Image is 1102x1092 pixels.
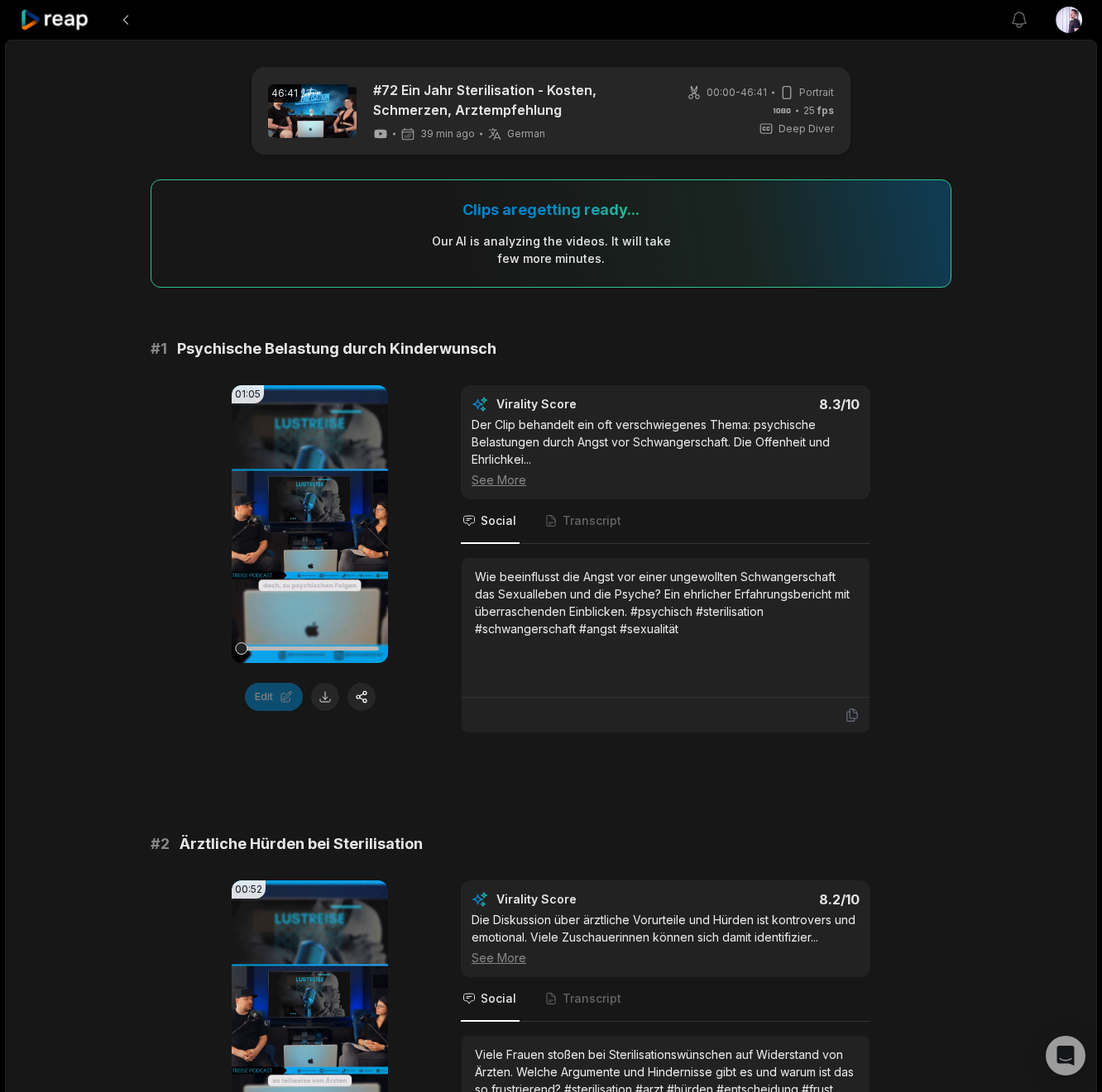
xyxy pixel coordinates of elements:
[373,80,659,120] a: #72 Ein Jahr Sterilisation - Kosten, Schmerzen, Arztempfehlung
[431,232,672,267] div: Our AI is analyzing the video s . It will take few more minutes.
[472,949,860,966] div: See More
[496,891,674,908] div: Virality Score
[803,103,834,118] span: 25
[496,396,674,412] div: Virality Score
[472,416,860,489] div: Der Clip behandelt ein oft verschwiegenes Thema: psychische Belastungen durch Angst vor Schwanger...
[683,891,860,908] div: 8.2 /10
[563,513,621,529] span: Transcript
[683,396,860,412] div: 8.3 /10
[151,832,170,856] span: # 2
[472,471,860,489] div: See More
[232,385,388,663] video: Your browser does not support mp4 format.
[461,499,870,544] nav: Tabs
[420,127,475,141] span: 39 min ago
[799,85,834,100] span: Portrait
[461,977,870,1022] nav: Tabs
[462,200,640,219] div: Clips are getting ready...
[475,568,856,637] div: Wie beeinflusst die Angst vor einer ungewollten Schwangerschaft das Sexualleben und die Psyche? E...
[180,832,423,856] span: Ärztliche Hürden bei Sterilisation
[151,337,167,360] span: # 1
[481,513,516,529] span: Social
[817,104,834,117] span: fps
[177,337,496,360] span: Psychische Belastung durch Kinderwunsch
[563,990,621,1007] span: Transcript
[481,990,516,1007] span: Social
[245,683,303,711] button: Edit
[472,911,860,966] div: Die Diskussion über ärztliche Vorurteile und Hürden ist kontrovers und emotional. Viele Zuschauer...
[707,85,767,100] span: 00:00 - 46:41
[1046,1036,1085,1075] div: Open Intercom Messenger
[507,127,545,141] span: German
[779,122,834,136] span: Deep Diver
